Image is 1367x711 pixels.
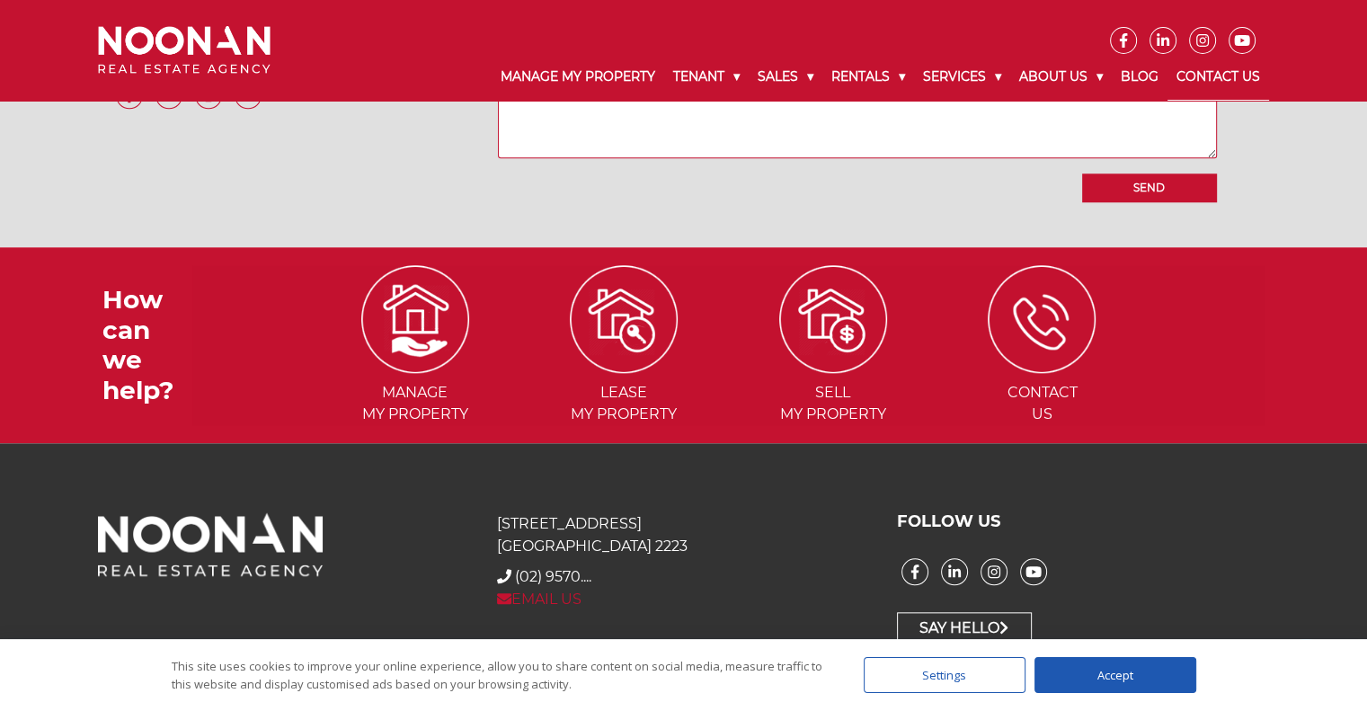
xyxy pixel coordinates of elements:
span: (02) 9570.... [515,568,591,585]
a: Tenant [664,54,749,100]
a: Say Hello [897,612,1032,644]
p: [STREET_ADDRESS] [GEOGRAPHIC_DATA] 2223 [497,512,869,557]
span: Manage my Property [312,382,518,425]
a: Rentals [822,54,914,100]
a: Sales [749,54,822,100]
span: Lease my Property [521,382,727,425]
span: Sell my Property [731,382,936,425]
div: Accept [1034,657,1196,693]
a: ContactUs [939,310,1145,423]
input: Send [1082,173,1217,202]
a: Managemy Property [312,310,518,423]
a: Manage My Property [492,54,664,100]
img: Noonan Real Estate Agency [98,26,271,74]
a: About Us [1010,54,1112,100]
a: Click to reveal phone number [515,568,591,585]
img: ICONS [988,265,1096,373]
img: ICONS [779,265,887,373]
span: Contact Us [939,382,1145,425]
a: Leasemy Property [521,310,727,423]
h3: FOLLOW US [897,512,1269,532]
h3: How can we help? [102,285,192,405]
div: This site uses cookies to improve your online experience, allow you to share content on social me... [172,657,828,693]
a: Blog [1112,54,1167,100]
div: Settings [864,657,1025,693]
a: EMAIL US [497,591,581,608]
img: ICONS [570,265,678,373]
img: ICONS [361,265,469,373]
a: Contact Us [1167,54,1269,101]
a: Services [914,54,1010,100]
a: Sellmy Property [731,310,936,423]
